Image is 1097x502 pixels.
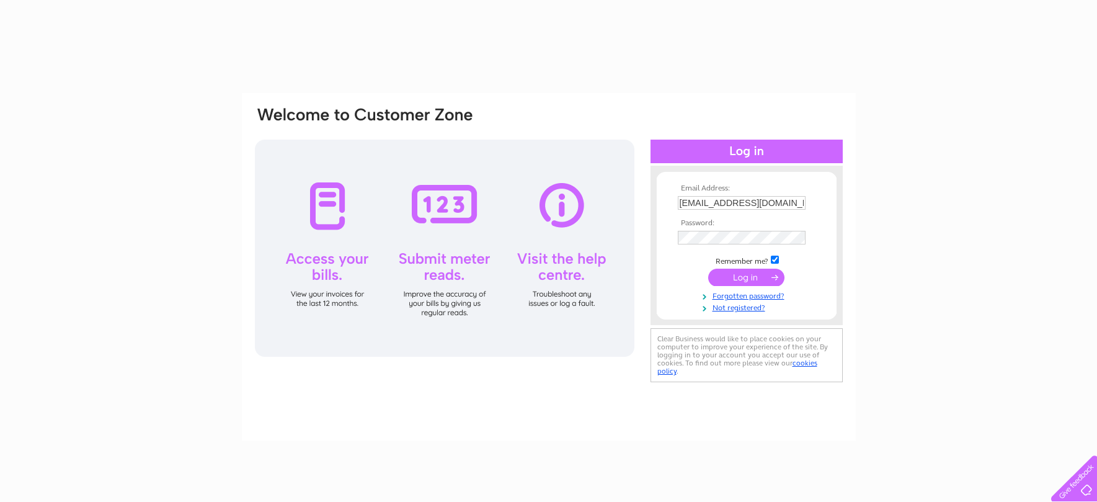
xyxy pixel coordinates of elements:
[657,359,817,375] a: cookies policy
[675,219,819,228] th: Password:
[708,269,784,286] input: Submit
[675,184,819,193] th: Email Address:
[675,254,819,266] td: Remember me?
[678,289,819,301] a: Forgotten password?
[651,328,843,382] div: Clear Business would like to place cookies on your computer to improve your experience of the sit...
[678,301,819,313] a: Not registered?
